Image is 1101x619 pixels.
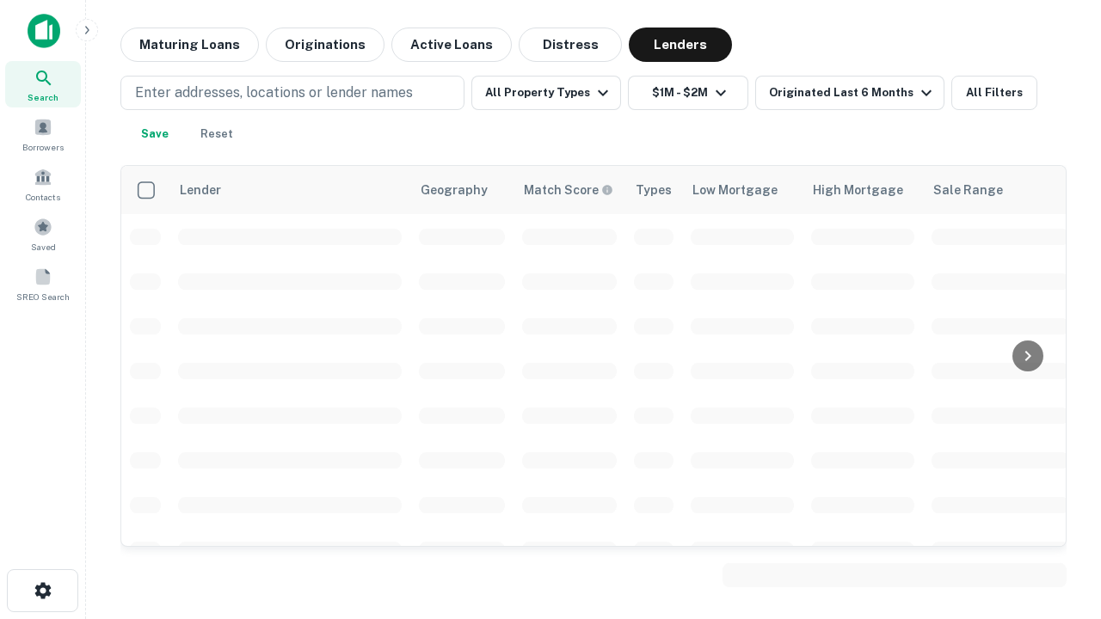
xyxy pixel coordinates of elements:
div: Originated Last 6 Months [769,83,937,103]
th: High Mortgage [803,166,923,214]
button: Reset [189,117,244,151]
th: Low Mortgage [682,166,803,214]
a: SREO Search [5,260,81,307]
th: Geography [410,166,514,214]
div: High Mortgage [813,180,903,200]
th: Sale Range [923,166,1078,214]
img: capitalize-icon.png [28,14,60,48]
div: Lender [180,180,221,200]
a: Borrowers [5,111,81,157]
a: Contacts [5,161,81,207]
span: Borrowers [22,140,64,154]
div: Low Mortgage [692,180,778,200]
span: Saved [31,240,56,254]
button: Maturing Loans [120,28,259,62]
span: SREO Search [16,290,70,303]
button: Save your search to get updates of matches that match your search criteria. [127,117,182,151]
p: Enter addresses, locations or lender names [135,83,413,103]
button: Lenders [629,28,732,62]
button: Enter addresses, locations or lender names [120,76,464,110]
span: Contacts [26,190,60,204]
button: $1M - $2M [628,76,748,110]
th: Types [625,166,682,214]
button: Active Loans [391,28,512,62]
button: All Property Types [471,76,621,110]
a: Saved [5,211,81,257]
a: Search [5,61,81,107]
th: Lender [169,166,410,214]
div: Types [636,180,672,200]
div: Capitalize uses an advanced AI algorithm to match your search with the best lender. The match sco... [524,181,613,199]
th: Capitalize uses an advanced AI algorithm to match your search with the best lender. The match sco... [514,166,625,214]
button: Distress [519,28,622,62]
button: Originated Last 6 Months [755,76,944,110]
span: Search [28,90,58,104]
button: Originations [266,28,384,62]
button: All Filters [951,76,1037,110]
div: Geography [421,180,488,200]
div: Sale Range [933,180,1003,200]
h6: Match Score [524,181,610,199]
iframe: Chat Widget [1015,426,1101,509]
